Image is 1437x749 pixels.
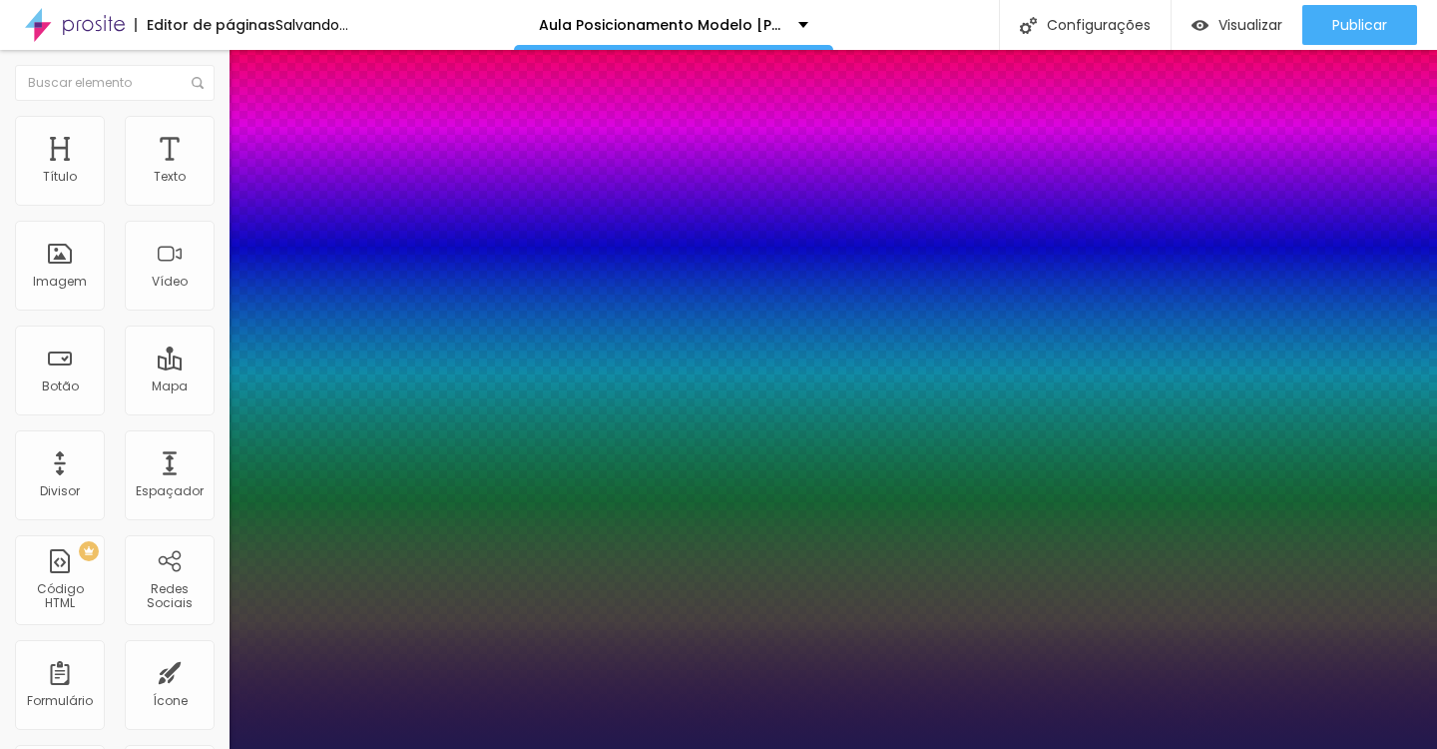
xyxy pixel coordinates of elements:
span: Visualizar [1218,17,1282,33]
p: Aula Posicionamento Modelo [PERSON_NAME] [539,18,783,32]
div: Imagem [33,275,87,289]
div: Editor de páginas [135,18,275,32]
button: Publicar [1302,5,1417,45]
div: Código HTML [20,582,99,611]
div: Botão [42,379,79,393]
div: Mapa [152,379,188,393]
button: Visualizar [1172,5,1302,45]
img: Icone [1020,17,1037,34]
span: Publicar [1332,17,1387,33]
input: Buscar elemento [15,65,215,101]
div: Ícone [153,694,188,708]
div: Espaçador [136,484,204,498]
div: Salvando... [275,18,348,32]
div: Formulário [27,694,93,708]
div: Divisor [40,484,80,498]
div: Título [43,170,77,184]
div: Redes Sociais [130,582,209,611]
div: Texto [154,170,186,184]
div: Vídeo [152,275,188,289]
img: view-1.svg [1192,17,1208,34]
img: Icone [192,77,204,89]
